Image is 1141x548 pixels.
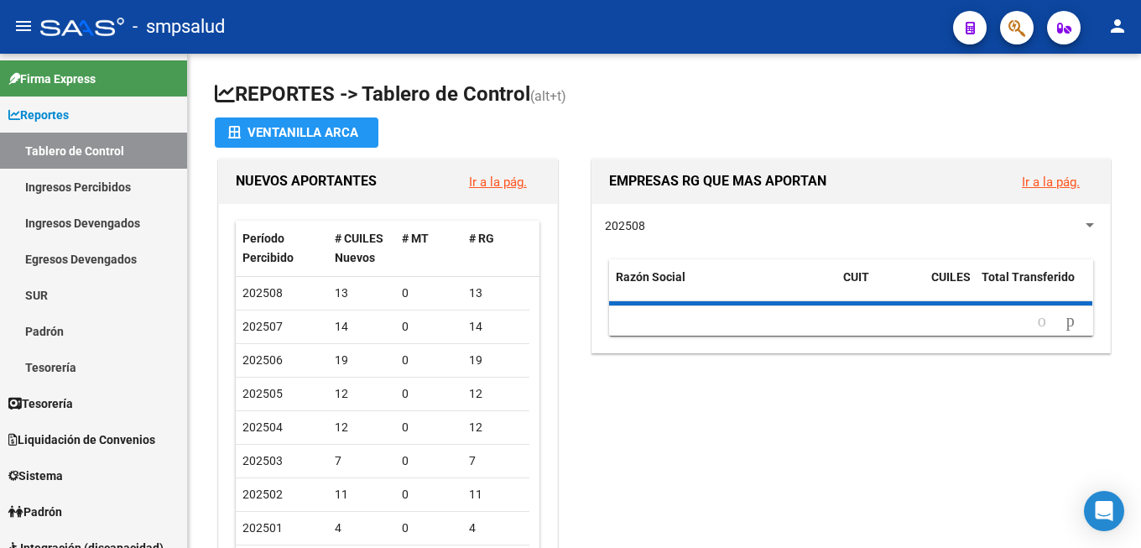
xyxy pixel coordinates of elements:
datatable-header-cell: # MT [395,221,462,276]
h1: REPORTES -> Tablero de Control [215,81,1114,110]
div: 14 [335,317,388,337]
span: CUIT [843,270,869,284]
span: NUEVOS APORTANTES [236,173,377,189]
div: 4 [469,519,523,538]
span: 202506 [242,353,283,367]
span: # MT [402,232,429,245]
div: 12 [335,418,388,437]
button: Ir a la pág. [1008,166,1093,197]
div: 0 [402,384,456,404]
a: go to previous page [1030,312,1054,331]
span: Reportes [8,106,69,124]
datatable-header-cell: Período Percibido [236,221,328,276]
span: Sistema [8,467,63,485]
div: 14 [469,317,523,337]
span: # CUILES Nuevos [335,232,383,264]
div: 12 [469,384,523,404]
div: 7 [469,451,523,471]
span: Liquidación de Convenios [8,431,155,449]
datatable-header-cell: CUILES [925,259,975,315]
div: 11 [469,485,523,504]
span: Padrón [8,503,62,521]
datatable-header-cell: Total Transferido [975,259,1092,315]
datatable-header-cell: # CUILES Nuevos [328,221,395,276]
span: Total Transferido [982,270,1075,284]
div: Ventanilla ARCA [228,117,365,148]
mat-icon: menu [13,16,34,36]
div: 0 [402,351,456,370]
div: 13 [469,284,523,303]
span: Período Percibido [242,232,294,264]
div: 19 [469,351,523,370]
div: 0 [402,418,456,437]
span: EMPRESAS RG QUE MAS APORTAN [609,173,826,189]
div: 0 [402,519,456,538]
span: Razón Social [616,270,685,284]
div: 12 [335,384,388,404]
a: Ir a la pág. [469,175,527,190]
div: 12 [469,418,523,437]
span: 202508 [605,219,645,232]
span: 202503 [242,454,283,467]
div: 19 [335,351,388,370]
span: 202504 [242,420,283,434]
div: 0 [402,317,456,337]
div: 7 [335,451,388,471]
div: 4 [335,519,388,538]
span: # RG [469,232,494,245]
span: (alt+t) [530,88,566,104]
button: Ventanilla ARCA [215,117,378,148]
span: 202505 [242,387,283,400]
span: Firma Express [8,70,96,88]
button: Ir a la pág. [456,166,540,197]
mat-icon: person [1107,16,1128,36]
div: 11 [335,485,388,504]
a: Ir a la pág. [1022,175,1080,190]
span: 202507 [242,320,283,333]
div: Open Intercom Messenger [1084,491,1124,531]
span: 202502 [242,488,283,501]
span: CUILES [931,270,971,284]
span: - smpsalud [133,8,225,45]
span: 202508 [242,286,283,300]
a: go to next page [1059,312,1082,331]
datatable-header-cell: CUIT [836,259,925,315]
div: 0 [402,485,456,504]
div: 0 [402,284,456,303]
datatable-header-cell: Razón Social [609,259,836,315]
datatable-header-cell: # RG [462,221,529,276]
div: 13 [335,284,388,303]
div: 0 [402,451,456,471]
span: Tesorería [8,394,73,413]
span: 202501 [242,521,283,535]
